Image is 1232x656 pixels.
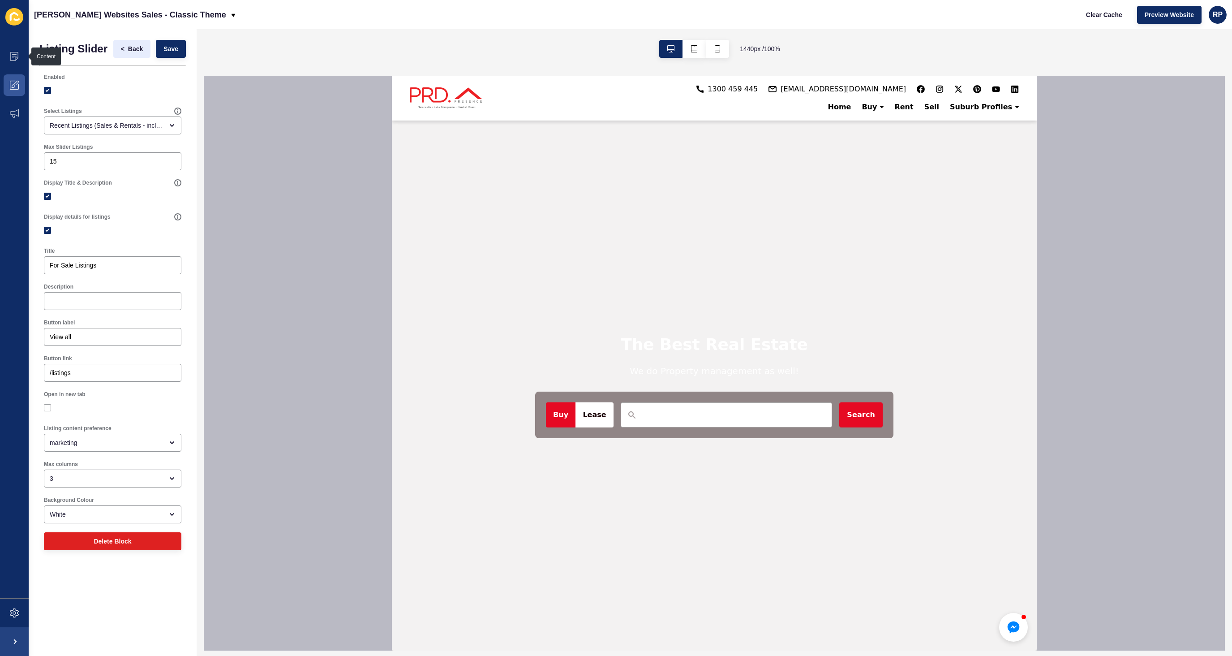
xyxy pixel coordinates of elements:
[389,8,514,19] span: [EMAIL_ADDRESS][DOMAIN_NAME]
[18,2,92,43] a: logo
[44,461,78,468] label: Max columns
[44,319,75,326] label: Button label
[44,391,86,398] label: Open in new tab
[94,537,131,546] span: Delete Block
[163,44,178,53] span: Save
[305,9,366,17] a: 1300 459 445
[740,44,780,53] span: 1440 px / 100 %
[44,434,181,452] div: open menu
[544,9,552,17] a: instagram
[37,53,56,60] div: Content
[44,532,181,550] button: Delete Block
[377,9,514,17] a: [EMAIL_ADDRESS][DOMAIN_NAME]
[44,247,55,255] label: Title
[562,9,571,17] a: twitter
[229,259,416,278] h1: The Best Real Estate
[34,4,226,26] p: [PERSON_NAME] Websites Sales - Classic Theme
[447,327,491,352] button: Search
[184,327,221,352] button: Lease
[39,43,107,55] h1: Listing Slider
[581,9,589,17] a: pinterest
[527,27,553,35] a: Sell
[316,8,366,19] span: 1300 459 445
[44,143,93,151] label: Max Slider Listings
[525,9,533,17] a: facebook
[44,73,65,81] label: Enabled
[497,27,527,35] a: Rent
[121,44,124,53] span: <
[553,27,627,36] div: Suburb Profiles
[44,470,181,488] div: open menu
[44,496,94,504] label: Background Colour
[44,213,111,220] label: Display details for listings
[431,27,465,35] a: Home
[18,12,92,33] img: logo
[558,27,620,35] span: Suburb Profiles
[1145,10,1194,19] span: Preview Website
[113,40,151,58] button: <Back
[1137,6,1202,24] button: Preview Website
[44,355,72,362] label: Button link
[464,27,497,36] div: Buy
[44,108,82,115] label: Select Listings
[1213,10,1223,19] span: RP
[156,40,186,58] button: Save
[619,9,627,17] a: linkedin
[44,283,73,290] label: Description
[44,117,181,134] div: open menu
[1086,10,1122,19] span: Clear Cache
[44,179,112,186] label: Display Title & Description
[607,537,636,566] button: Open chat window
[470,27,485,35] span: Buy
[128,44,143,53] span: Back
[44,505,181,523] div: open menu
[600,9,608,17] a: youtube
[238,289,407,302] h2: We do Property management as well!
[154,327,184,352] button: Buy
[44,425,112,432] label: Listing content preference
[1078,6,1130,24] button: Clear Cache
